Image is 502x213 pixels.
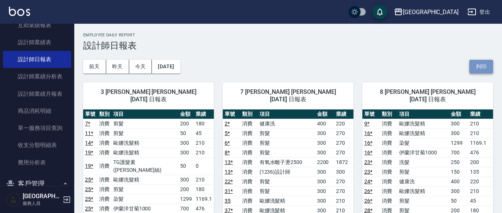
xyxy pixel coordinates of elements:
[468,186,493,196] td: 210
[469,60,493,73] button: 列印
[315,157,335,167] td: 2200
[468,167,493,177] td: 135
[258,138,315,148] td: 剪髮
[449,128,468,138] td: 300
[449,119,468,128] td: 300
[334,186,353,196] td: 270
[468,138,493,148] td: 1169.1
[334,167,353,177] td: 300
[380,167,397,177] td: 消費
[315,177,335,186] td: 300
[449,157,468,167] td: 250
[240,138,258,148] td: 消費
[111,119,179,128] td: 剪髮
[178,194,194,204] td: 1299
[194,194,214,204] td: 1169.1
[111,184,179,194] td: 剪髮
[334,196,353,206] td: 210
[468,119,493,128] td: 210
[315,148,335,157] td: 300
[334,128,353,138] td: 270
[258,109,315,119] th: 項目
[315,128,335,138] td: 300
[449,148,468,157] td: 700
[258,177,315,186] td: 剪髮
[194,138,214,148] td: 210
[315,196,335,206] td: 300
[334,177,353,186] td: 270
[111,109,179,119] th: 項目
[152,60,180,73] button: [DATE]
[468,196,493,206] td: 45
[397,109,449,119] th: 項目
[334,138,353,148] td: 270
[258,167,315,177] td: (1236)設計師
[258,196,315,206] td: 歐娜洗髮精
[403,7,459,17] div: [GEOGRAPHIC_DATA]
[315,167,335,177] td: 300
[240,167,258,177] td: 消費
[97,119,111,128] td: 消費
[315,109,335,119] th: 金額
[315,138,335,148] td: 300
[97,128,111,138] td: 消費
[83,109,97,119] th: 單號
[106,60,129,73] button: 昨天
[225,198,231,204] a: 35
[380,128,397,138] td: 消費
[83,33,493,37] h2: Employee Daily Report
[240,157,258,167] td: 消費
[258,119,315,128] td: 健康洗
[111,157,179,175] td: TG護髮素([PERSON_NAME]絲)
[232,88,345,103] span: 7 [PERSON_NAME] [PERSON_NAME] [DATE] 日報表
[3,174,71,193] button: 客戶管理
[3,102,71,119] a: 商品消耗明細
[397,177,449,186] td: 健康洗
[397,157,449,167] td: 洗髮
[194,119,214,128] td: 180
[372,4,387,19] button: save
[223,109,240,119] th: 單號
[194,175,214,184] td: 210
[178,148,194,157] td: 300
[240,177,258,186] td: 消費
[111,175,179,184] td: 歐娜洗髮精
[240,128,258,138] td: 消費
[194,128,214,138] td: 45
[97,157,111,175] td: 消費
[380,148,397,157] td: 消費
[397,128,449,138] td: 歐娜洗髮精
[111,128,179,138] td: 剪髮
[178,119,194,128] td: 200
[449,186,468,196] td: 300
[362,109,380,119] th: 單號
[97,138,111,148] td: 消費
[97,109,111,119] th: 類別
[380,119,397,128] td: 消費
[258,157,315,167] td: 有氧水離子燙2500
[178,157,194,175] td: 50
[380,196,397,206] td: 消費
[178,175,194,184] td: 300
[334,119,353,128] td: 220
[449,167,468,177] td: 150
[3,154,71,171] a: 費用分析表
[97,184,111,194] td: 消費
[97,175,111,184] td: 消費
[391,4,462,20] button: [GEOGRAPHIC_DATA]
[240,196,258,206] td: 消費
[240,119,258,128] td: 消費
[6,192,21,207] img: Person
[23,193,61,200] h5: [GEOGRAPHIC_DATA]
[3,119,71,137] a: 單一服務項目查詢
[3,85,71,102] a: 設計師業績月報表
[380,177,397,186] td: 消費
[334,109,353,119] th: 業績
[97,194,111,204] td: 消費
[397,186,449,196] td: 歐娜洗髮精
[97,148,111,157] td: 消費
[9,7,30,16] img: Logo
[3,68,71,85] a: 設計師業績分析表
[315,186,335,196] td: 300
[397,167,449,177] td: 剪髮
